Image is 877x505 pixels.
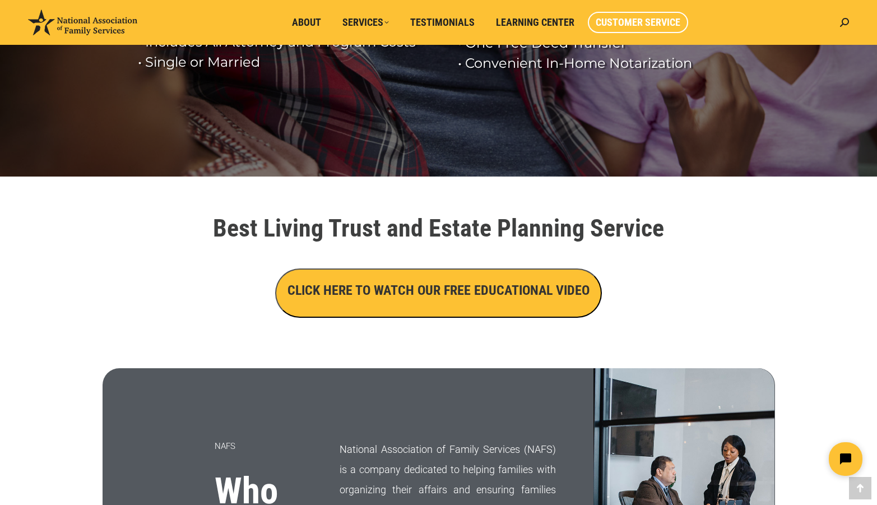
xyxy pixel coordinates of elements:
[588,12,688,33] a: Customer Service
[410,16,475,29] span: Testimonials
[125,216,753,240] h1: Best Living Trust and Estate Planning Service
[284,12,329,33] a: About
[342,16,389,29] span: Services
[287,281,590,300] h3: CLICK HERE TO WATCH OUR FREE EDUCATIONAL VIDEO
[28,10,137,35] img: National Association of Family Services
[292,16,321,29] span: About
[275,285,602,297] a: CLICK HERE TO WATCH OUR FREE EDUCATIONAL VIDEO
[496,16,574,29] span: Learning Center
[402,12,482,33] a: Testimonials
[679,433,872,485] iframe: Tidio Chat
[275,268,602,318] button: CLICK HERE TO WATCH OUR FREE EDUCATIONAL VIDEO
[215,436,312,456] p: NAFS
[596,16,680,29] span: Customer Service
[488,12,582,33] a: Learning Center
